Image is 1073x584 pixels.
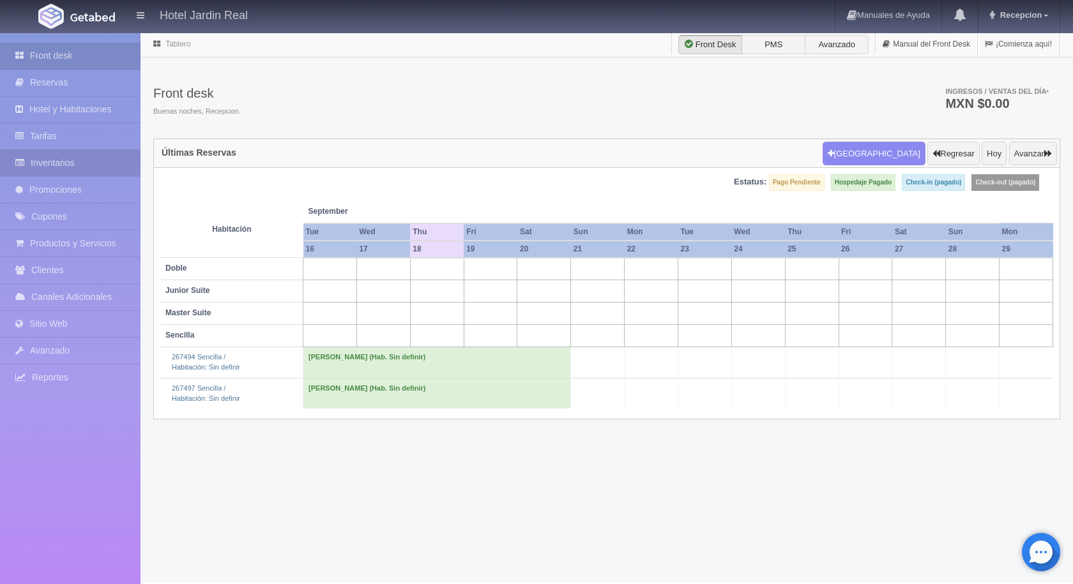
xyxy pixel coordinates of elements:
td: [PERSON_NAME] (Hab. Sin definir) [303,378,571,408]
label: Avanzado [805,35,869,54]
th: Sat [517,223,571,241]
a: 267494 Sencilla /Habitación: Sin definir [172,353,240,371]
span: Recepcion [997,10,1042,20]
th: 17 [356,241,410,258]
label: Pago Pendiente [769,174,825,191]
th: 28 [946,241,1000,258]
label: Front Desk [678,35,742,54]
th: 22 [625,241,678,258]
th: 18 [410,241,464,258]
th: Thu [785,223,839,241]
button: Hoy [982,142,1007,166]
button: Regresar [927,142,979,166]
h3: Front desk [153,86,241,100]
a: 267497 Sencilla /Habitación: Sin definir [172,384,240,402]
label: Check-in (pagado) [902,174,965,191]
span: September [308,206,406,217]
b: Master Suite [165,308,211,317]
th: 19 [464,241,517,258]
th: 25 [785,241,839,258]
span: Buenas noches, Recepcion. [153,107,241,117]
th: Tue [303,223,357,241]
button: Avanzar [1009,142,1057,166]
th: 16 [303,241,357,258]
th: Mon [625,223,678,241]
b: Junior Suite [165,286,209,295]
strong: Habitación [212,225,251,234]
td: [PERSON_NAME] (Hab. Sin definir) [303,347,571,378]
th: 21 [571,241,625,258]
th: Wed [731,223,785,241]
th: Wed [356,223,410,241]
img: Getabed [70,12,115,22]
th: Fri [839,223,892,241]
th: 24 [731,241,785,258]
th: 23 [678,241,732,258]
th: Tue [678,223,732,241]
th: Sat [892,223,946,241]
th: Fri [464,223,517,241]
th: 27 [892,241,946,258]
th: Sun [946,223,1000,241]
a: Tablero [165,40,190,49]
img: Getabed [38,4,64,29]
h4: Hotel Jardin Real [160,6,248,22]
label: PMS [742,35,805,54]
label: Check-out (pagado) [971,174,1039,191]
span: Ingresos / Ventas del día [945,87,1049,95]
a: Manual del Front Desk [876,32,977,57]
b: Doble [165,264,186,273]
th: Thu [410,223,464,241]
label: Hospedaje Pagado [831,174,895,191]
h3: MXN $0.00 [945,97,1049,110]
label: Estatus: [734,176,766,188]
th: Sun [571,223,625,241]
button: [GEOGRAPHIC_DATA] [823,142,925,166]
a: ¡Comienza aquí! [978,32,1059,57]
th: Mon [1000,223,1053,241]
th: 20 [517,241,571,258]
b: Sencilla [165,331,194,340]
th: 29 [1000,241,1053,258]
th: 26 [839,241,892,258]
h4: Últimas Reservas [162,148,236,158]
